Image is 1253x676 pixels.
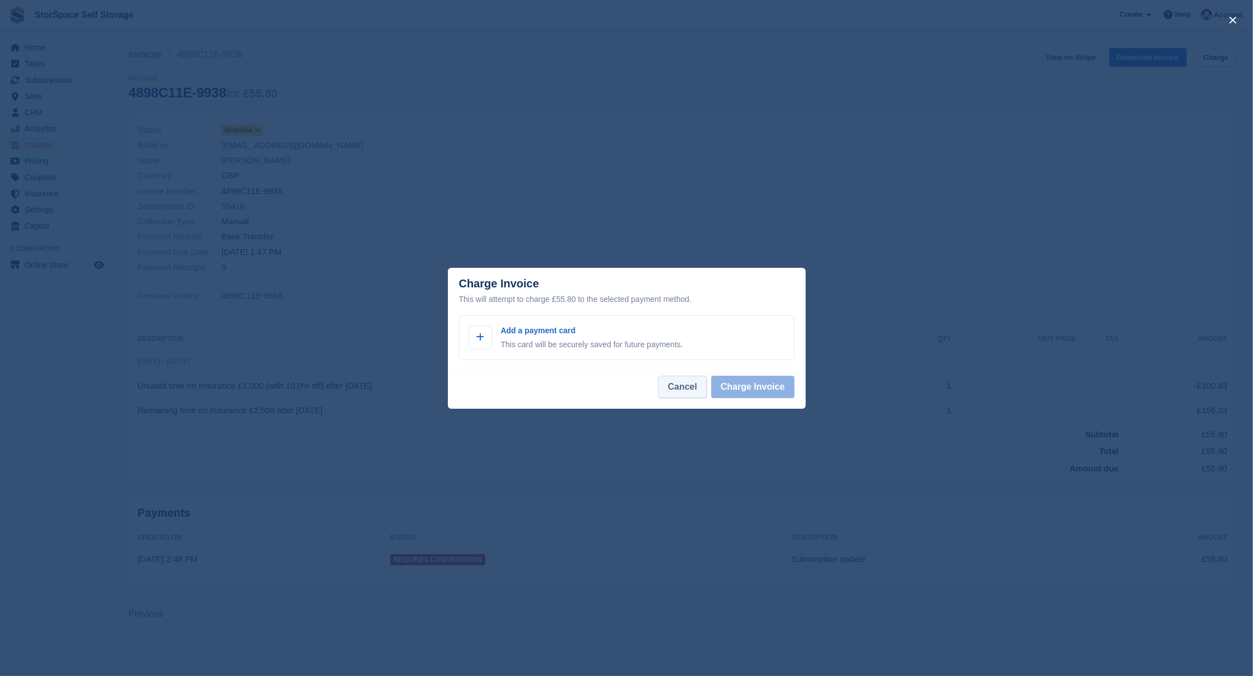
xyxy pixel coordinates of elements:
button: close [1224,11,1242,29]
div: This will attempt to charge £55.80 to the selected payment method. [459,292,795,306]
p: Add a payment card [501,325,683,337]
a: Add a payment card This card will be securely saved for future payments. [459,315,795,360]
div: Charge Invoice [459,277,795,306]
p: This card will be securely saved for future payments. [501,339,683,351]
button: Charge Invoice [711,376,795,398]
button: Cancel [658,376,706,398]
